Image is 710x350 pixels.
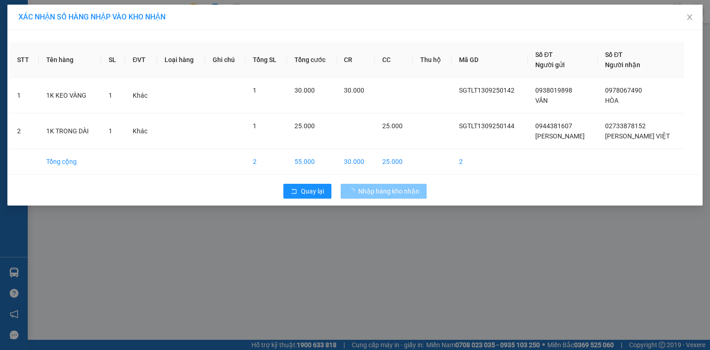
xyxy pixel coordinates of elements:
th: SL [101,42,125,78]
span: XÁC NHẬN SỐ HÀNG NHẬP VÀO KHO NHẬN [18,12,165,21]
span: 30.000 [294,87,315,94]
th: CR [337,42,375,78]
div: Bến xe [PERSON_NAME] [5,66,226,91]
td: Tổng cộng [39,149,101,175]
span: 0978067490 [605,87,642,94]
td: 25.000 [375,149,413,175]
span: VÂN [535,97,548,104]
th: CC [375,42,413,78]
span: loading [348,188,358,194]
span: 0944381607 [535,122,572,130]
td: 1K TRONG DÀI [39,113,101,149]
span: Nhập hàng kho nhận [358,186,419,196]
span: Quay lại [301,186,324,196]
th: Thu hộ [413,42,452,78]
td: 55.000 [287,149,337,175]
span: [PERSON_NAME] VIỆT [605,132,670,140]
span: 1 [253,122,257,130]
th: Ghi chú [205,42,245,78]
span: Người nhận [605,61,640,69]
th: Mã GD [452,42,528,78]
span: 1 [253,87,257,94]
th: ĐVT [125,42,158,78]
span: Số ĐT [605,51,623,58]
th: Tổng cước [287,42,337,78]
td: Khác [125,113,158,149]
span: close [686,13,693,21]
th: STT [10,42,39,78]
td: 1 [10,78,39,113]
span: [PERSON_NAME] [535,132,585,140]
span: SGTLT1309250142 [459,87,514,94]
span: Số ĐT [535,51,553,58]
span: HÒA [605,97,618,104]
button: Nhập hàng kho nhận [341,184,427,199]
span: 1 [109,127,112,135]
th: Tên hàng [39,42,101,78]
span: 02733878152 [605,122,646,130]
span: SGTLT1309250144 [459,122,514,130]
td: 2 [10,113,39,149]
th: Loại hàng [157,42,205,78]
td: Khác [125,78,158,113]
span: 30.000 [344,87,364,94]
th: Tổng SL [245,42,287,78]
span: 25.000 [382,122,403,130]
td: 1K KEO VÀNG [39,78,101,113]
span: 0938019898 [535,87,572,94]
button: rollbackQuay lại [283,184,331,199]
span: 25.000 [294,122,315,130]
td: 2 [452,149,528,175]
span: rollback [291,188,297,195]
span: Người gửi [535,61,565,69]
td: 30.000 [337,149,375,175]
button: Close [677,5,703,31]
text: BXTG1309250076 [57,44,174,60]
td: 2 [245,149,287,175]
span: 1 [109,92,112,99]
